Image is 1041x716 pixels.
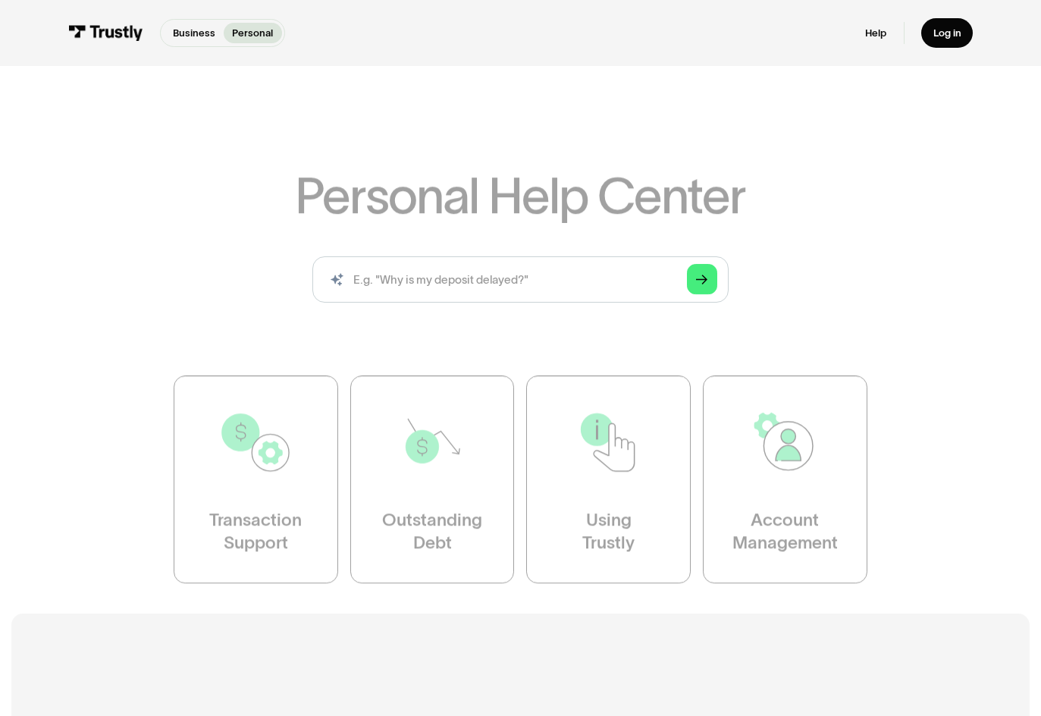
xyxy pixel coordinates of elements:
[295,171,745,221] h1: Personal Help Center
[173,26,215,41] p: Business
[68,25,143,41] img: Trustly Logo
[732,509,838,555] div: Account Management
[209,509,302,555] div: Transaction Support
[350,376,515,584] a: OutstandingDebt
[703,376,867,584] a: AccountManagement
[382,509,482,555] div: Outstanding Debt
[933,27,961,39] div: Log in
[224,23,282,43] a: Personal
[865,27,886,39] a: Help
[232,26,273,41] p: Personal
[527,376,691,584] a: UsingTrustly
[312,256,729,303] input: search
[174,376,338,584] a: TransactionSupport
[164,23,224,43] a: Business
[921,18,972,49] a: Log in
[582,509,635,555] div: Using Trustly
